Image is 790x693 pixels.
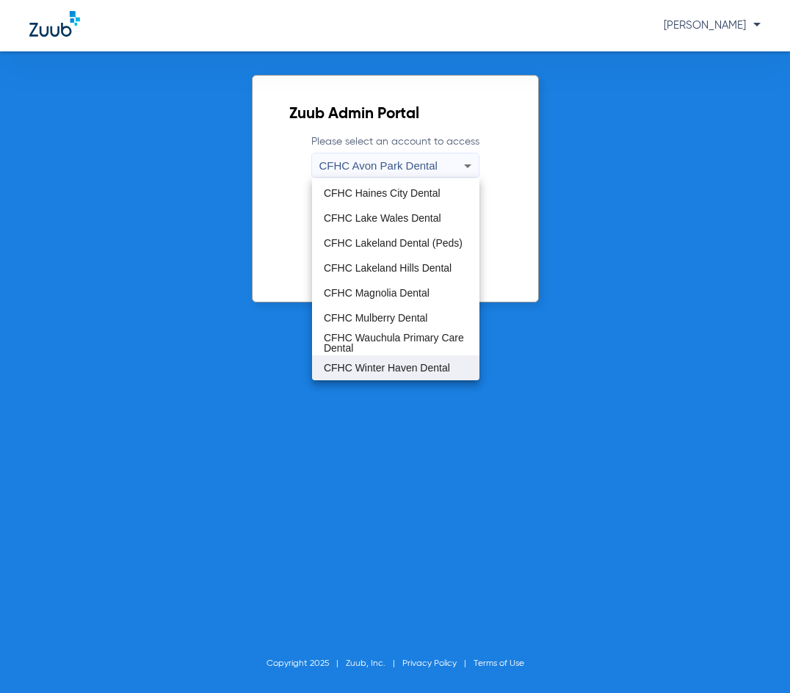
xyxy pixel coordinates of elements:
span: CFHC Wauchula Primary Care Dental [324,333,468,353]
span: CFHC Lakeland Hills Dental [324,263,452,273]
span: CFHC Haines City Dental [324,188,441,198]
span: CFHC Lake Wales Dental [324,213,441,223]
span: CFHC Magnolia Dental [324,288,430,298]
iframe: Chat Widget [717,623,790,693]
span: CFHC Lakeland Dental (Peds) [324,238,463,248]
span: CFHC Mulberry Dental [324,313,428,323]
span: CFHC Winter Haven Dental [324,363,450,373]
